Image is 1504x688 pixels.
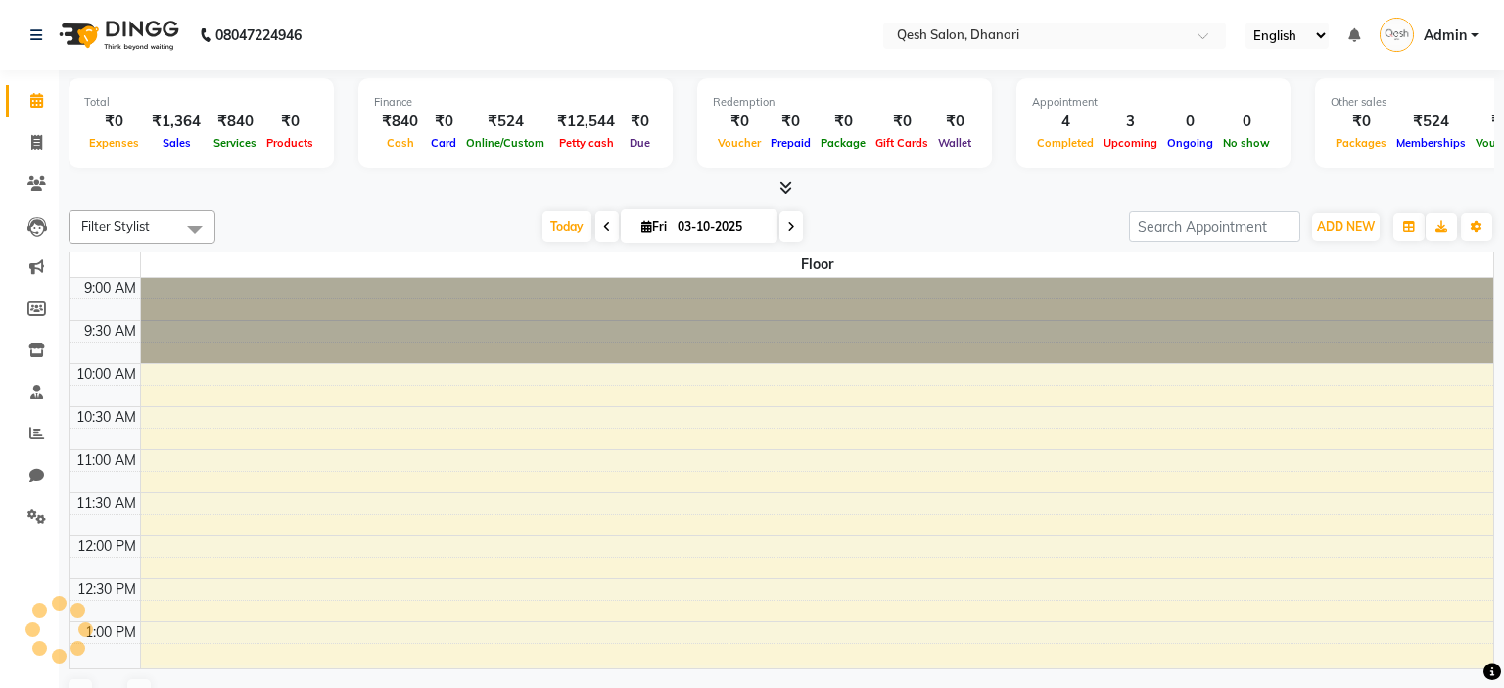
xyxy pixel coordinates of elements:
[1218,136,1275,150] span: No show
[1099,111,1162,133] div: 3
[870,111,933,133] div: ₹0
[554,136,619,150] span: Petty cash
[81,218,150,234] span: Filter Stylist
[81,622,140,643] div: 1:00 PM
[1317,219,1375,234] span: ADD NEW
[261,136,318,150] span: Products
[73,536,140,557] div: 12:00 PM
[81,665,140,686] div: 1:30 PM
[426,111,461,133] div: ₹0
[542,211,591,242] span: Today
[72,493,140,514] div: 11:30 AM
[713,94,976,111] div: Redemption
[261,111,318,133] div: ₹0
[1380,18,1414,52] img: Admin
[209,111,261,133] div: ₹840
[461,136,549,150] span: Online/Custom
[426,136,461,150] span: Card
[382,136,419,150] span: Cash
[72,407,140,428] div: 10:30 AM
[374,111,426,133] div: ₹840
[144,111,209,133] div: ₹1,364
[80,321,140,342] div: 9:30 AM
[1162,136,1218,150] span: Ongoing
[713,136,766,150] span: Voucher
[1032,136,1099,150] span: Completed
[549,111,623,133] div: ₹12,544
[461,111,549,133] div: ₹524
[933,111,976,133] div: ₹0
[73,579,140,600] div: 12:30 PM
[80,278,140,298] div: 9:00 AM
[1032,111,1099,133] div: 4
[84,111,144,133] div: ₹0
[713,111,766,133] div: ₹0
[1162,111,1218,133] div: 0
[72,364,140,385] div: 10:00 AM
[766,136,816,150] span: Prepaid
[141,252,1494,277] span: Floor
[766,111,816,133] div: ₹0
[1099,136,1162,150] span: Upcoming
[672,212,770,242] input: 2025-10-03
[636,219,672,234] span: Fri
[816,111,870,133] div: ₹0
[1331,111,1391,133] div: ₹0
[933,136,976,150] span: Wallet
[84,136,144,150] span: Expenses
[816,136,870,150] span: Package
[1424,25,1467,46] span: Admin
[1391,136,1471,150] span: Memberships
[84,94,318,111] div: Total
[1129,211,1300,242] input: Search Appointment
[1312,213,1380,241] button: ADD NEW
[158,136,196,150] span: Sales
[1391,111,1471,133] div: ₹524
[72,450,140,471] div: 11:00 AM
[625,136,655,150] span: Due
[374,94,657,111] div: Finance
[215,8,302,63] b: 08047224946
[1032,94,1275,111] div: Appointment
[209,136,261,150] span: Services
[1218,111,1275,133] div: 0
[623,111,657,133] div: ₹0
[50,8,184,63] img: logo
[1331,136,1391,150] span: Packages
[870,136,933,150] span: Gift Cards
